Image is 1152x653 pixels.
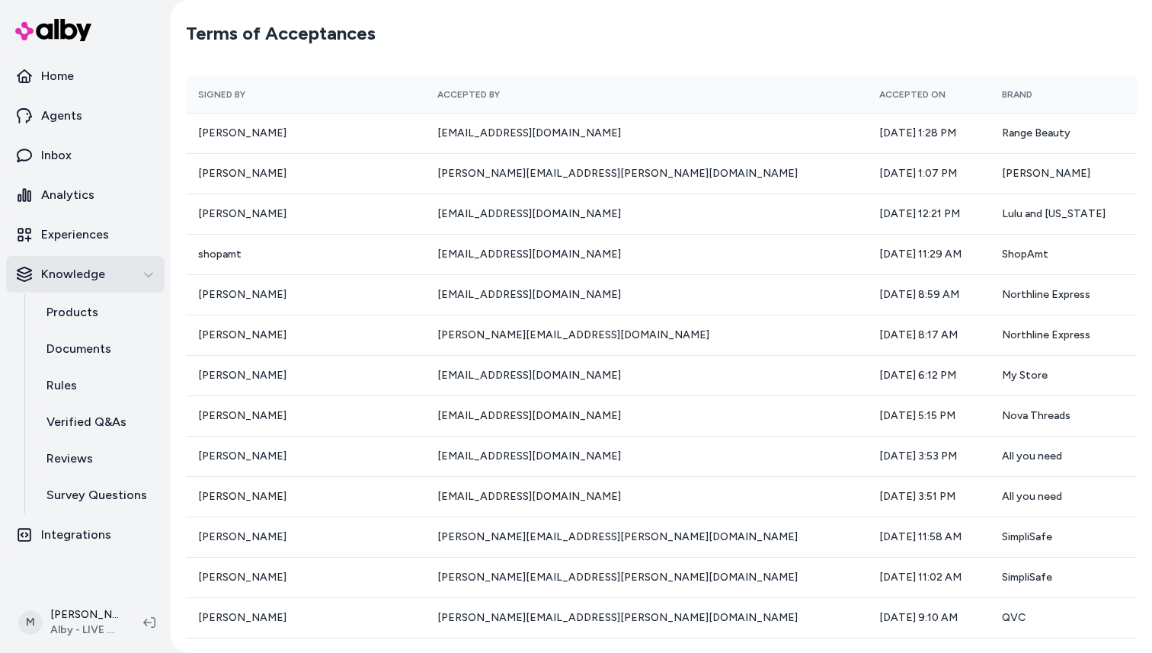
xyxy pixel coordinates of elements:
p: Knowledge [41,265,105,283]
span: [DATE] 8:59 AM [879,288,959,301]
th: Signed By [186,76,425,113]
span: [PERSON_NAME] [198,207,286,220]
span: Lulu and [US_STATE] [1002,207,1106,220]
span: [DATE] 11:58 AM [879,530,962,543]
span: [PERSON_NAME][EMAIL_ADDRESS][PERSON_NAME][DOMAIN_NAME] [437,530,798,543]
a: Survey Questions [31,477,165,514]
span: SimpliSafe [1002,571,1052,584]
span: [PERSON_NAME] [198,530,286,543]
span: [DATE] 11:29 AM [879,248,962,261]
a: Inbox [6,137,165,174]
span: [DATE] 8:17 AM [879,328,958,341]
p: Analytics [41,186,94,204]
p: Documents [46,340,111,358]
span: Nova Threads [1002,409,1070,422]
span: Northline Express [1002,288,1090,301]
span: [PERSON_NAME][EMAIL_ADDRESS][PERSON_NAME][DOMAIN_NAME] [437,611,798,624]
span: [PERSON_NAME] [198,167,286,180]
span: Alby - LIVE on [DOMAIN_NAME] [50,623,119,638]
span: [DATE] 3:53 PM [879,450,957,463]
th: Brand [990,76,1137,113]
span: All you need [1002,450,1062,463]
p: Products [46,303,98,322]
a: Reviews [31,440,165,477]
p: Integrations [41,526,111,544]
span: [EMAIL_ADDRESS][DOMAIN_NAME] [437,369,621,382]
span: [PERSON_NAME] [198,611,286,624]
span: [DATE] 12:21 PM [879,207,960,220]
h2: Terms of Acceptances [186,21,376,46]
span: [DATE] 11:02 AM [879,571,962,584]
span: [DATE] 3:51 PM [879,490,955,503]
p: Agents [41,107,82,125]
span: [EMAIL_ADDRESS][DOMAIN_NAME] [437,126,621,139]
a: Verified Q&As [31,404,165,440]
a: Products [31,294,165,331]
span: [PERSON_NAME] [198,288,286,301]
span: [PERSON_NAME] [198,126,286,139]
span: QVC [1002,611,1026,624]
a: Documents [31,331,165,367]
span: All you need [1002,490,1062,503]
span: My Store [1002,369,1048,382]
span: [EMAIL_ADDRESS][DOMAIN_NAME] [437,490,621,503]
p: Survey Questions [46,486,147,504]
span: M [18,610,43,635]
span: [EMAIL_ADDRESS][DOMAIN_NAME] [437,207,621,220]
p: Inbox [41,146,72,165]
span: [DATE] 1:07 PM [879,167,957,180]
th: Accepted By [425,76,867,113]
button: Knowledge [6,256,165,293]
p: [PERSON_NAME] [50,607,119,623]
a: Integrations [6,517,165,553]
span: ShopAmt [1002,248,1048,261]
span: [EMAIL_ADDRESS][DOMAIN_NAME] [437,288,621,301]
p: Rules [46,376,77,395]
a: Experiences [6,216,165,253]
span: [EMAIL_ADDRESS][DOMAIN_NAME] [437,409,621,422]
th: Accepted On [867,76,990,113]
span: [EMAIL_ADDRESS][DOMAIN_NAME] [437,450,621,463]
a: Home [6,58,165,94]
p: Reviews [46,450,93,468]
span: [PERSON_NAME] [1002,167,1090,180]
img: alby Logo [15,19,91,41]
span: [DATE] 9:10 AM [879,611,958,624]
a: Agents [6,98,165,134]
a: Rules [31,367,165,404]
p: Home [41,67,74,85]
span: [PERSON_NAME] [198,450,286,463]
span: [PERSON_NAME] [198,369,286,382]
a: Analytics [6,177,165,213]
span: [PERSON_NAME][EMAIL_ADDRESS][PERSON_NAME][DOMAIN_NAME] [437,571,798,584]
span: [DATE] 6:12 PM [879,369,956,382]
span: [PERSON_NAME] [198,328,286,341]
span: Range Beauty [1002,126,1070,139]
p: Experiences [41,226,109,244]
p: Verified Q&As [46,413,126,431]
span: [PERSON_NAME][EMAIL_ADDRESS][PERSON_NAME][DOMAIN_NAME] [437,167,798,180]
span: [PERSON_NAME] [198,490,286,503]
span: shopamt [198,248,242,261]
button: M[PERSON_NAME]Alby - LIVE on [DOMAIN_NAME] [9,598,131,647]
span: [PERSON_NAME] [198,571,286,584]
span: [EMAIL_ADDRESS][DOMAIN_NAME] [437,248,621,261]
span: SimpliSafe [1002,530,1052,543]
span: [PERSON_NAME] [198,409,286,422]
span: [DATE] 1:28 PM [879,126,956,139]
span: [DATE] 5:15 PM [879,409,955,422]
span: Northline Express [1002,328,1090,341]
span: [PERSON_NAME][EMAIL_ADDRESS][DOMAIN_NAME] [437,328,709,341]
